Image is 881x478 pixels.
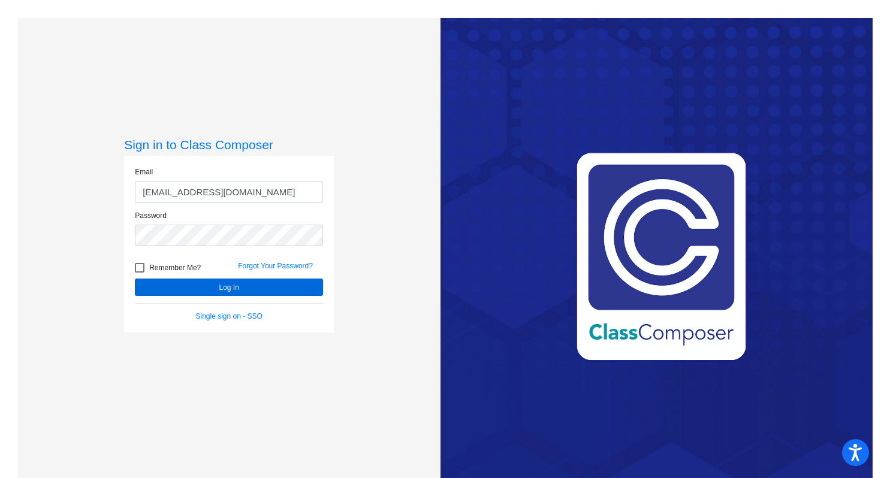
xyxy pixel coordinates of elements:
label: Password [135,210,167,221]
a: Forgot Your Password? [238,262,313,270]
label: Email [135,167,153,177]
a: Single sign on - SSO [196,312,263,320]
h3: Sign in to Class Composer [124,137,334,152]
button: Log In [135,279,323,296]
span: Remember Me? [149,261,201,275]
